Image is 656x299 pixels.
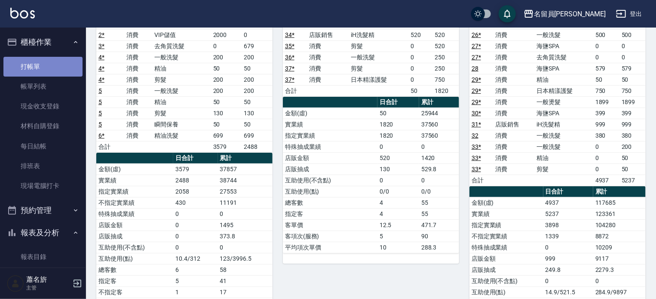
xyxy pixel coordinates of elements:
[218,287,273,298] td: 17
[493,130,534,141] td: 消費
[419,163,459,175] td: 529.8
[593,175,619,186] td: 4937
[173,264,218,275] td: 6
[619,96,646,108] td: 1899
[242,119,273,130] td: 50
[3,77,83,96] a: 帳單列表
[469,264,543,275] td: 店販抽成
[96,287,173,298] td: 不指定客
[377,97,419,108] th: 日合計
[419,231,459,242] td: 90
[619,85,646,96] td: 750
[493,29,534,40] td: 消費
[619,141,646,152] td: 200
[242,96,273,108] td: 50
[593,231,646,242] td: 8872
[96,197,173,208] td: 不指定實業績
[432,29,459,40] td: 520
[408,52,432,63] td: 0
[493,40,534,52] td: 消費
[377,219,419,231] td: 12.5
[307,40,349,52] td: 消費
[3,156,83,176] a: 排班表
[377,186,419,197] td: 0/0
[472,132,478,139] a: 32
[593,63,619,74] td: 579
[419,186,459,197] td: 0/0
[593,242,646,253] td: 10209
[26,284,70,292] p: 主管
[283,219,377,231] td: 客單價
[469,231,543,242] td: 不指定實業績
[432,40,459,52] td: 520
[377,175,419,186] td: 0
[96,186,173,197] td: 指定實業績
[218,219,273,231] td: 1495
[408,40,432,52] td: 0
[124,85,152,96] td: 消費
[98,110,102,117] a: 5
[173,208,218,219] td: 0
[3,116,83,136] a: 材料自購登錄
[493,108,534,119] td: 消費
[469,219,543,231] td: 指定實業績
[534,63,593,74] td: 海鹽SPA
[96,7,273,153] table: a dense table
[218,275,273,287] td: 41
[593,163,619,175] td: 0
[307,52,349,63] td: 消費
[124,96,152,108] td: 消費
[242,74,273,85] td: 200
[543,231,593,242] td: 1339
[124,63,152,74] td: 消費
[543,186,593,197] th: 日合計
[211,108,242,119] td: 130
[619,108,646,119] td: 399
[419,242,459,253] td: 288.3
[152,29,211,40] td: VIP儲值
[96,242,173,253] td: 互助使用(不含點)
[493,96,534,108] td: 消費
[152,52,211,63] td: 一般洗髮
[534,130,593,141] td: 一般洗髮
[218,186,273,197] td: 27553
[593,52,619,63] td: 0
[534,163,593,175] td: 剪髮
[534,152,593,163] td: 精油
[218,197,273,208] td: 11191
[534,85,593,96] td: 日本精漾護髮
[493,119,534,130] td: 店販銷售
[593,96,619,108] td: 1899
[3,176,83,196] a: 現場電腦打卡
[218,253,273,264] td: 123/3996.5
[124,29,152,40] td: 消費
[534,9,606,19] div: 名留員[PERSON_NAME]
[419,97,459,108] th: 累計
[242,108,273,119] td: 130
[152,130,211,141] td: 精油洗髮
[619,40,646,52] td: 0
[534,96,593,108] td: 一般燙髮
[152,63,211,74] td: 精油
[124,108,152,119] td: 消費
[534,108,593,119] td: 海鹽SPA
[218,242,273,253] td: 0
[211,74,242,85] td: 200
[152,74,211,85] td: 剪髮
[98,121,102,128] a: 5
[419,141,459,152] td: 0
[96,208,173,219] td: 特殊抽成業績
[152,96,211,108] td: 精油
[3,96,83,116] a: 現金收支登錄
[613,6,646,22] button: 登出
[3,247,83,267] a: 報表目錄
[218,208,273,219] td: 0
[419,152,459,163] td: 1420
[242,141,273,152] td: 2488
[593,152,619,163] td: 0
[493,152,534,163] td: 消費
[3,57,83,77] a: 打帳單
[96,219,173,231] td: 店販金額
[408,29,432,40] td: 520
[283,119,377,130] td: 實業績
